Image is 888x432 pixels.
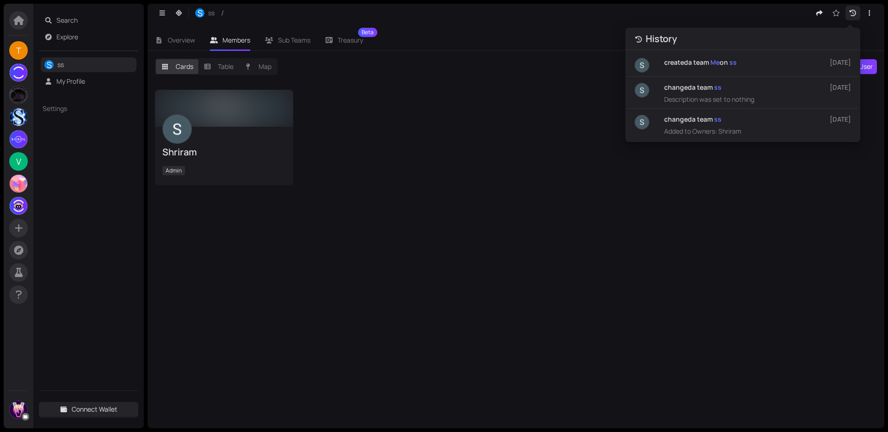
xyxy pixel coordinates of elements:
[10,64,27,81] img: S5xeEuA_KA.jpeg
[162,166,185,175] span: Admin
[16,41,21,60] span: T
[163,115,191,143] img: ACg8ocIozq9zDTqbWq5Sc2lArr18m5NBaf7UFCgITe8u8qNxu1SE-w=s500
[56,77,85,86] a: My Profile
[358,28,377,37] sup: Beta
[278,36,310,44] span: Sub Teams
[791,57,851,68] div: [DATE]
[635,58,649,72] img: ACg8ocIozq9zDTqbWq5Sc2lArr18m5NBaf7UFCgITe8u8qNxu1SE-w=s500
[16,152,21,171] span: V
[10,175,27,192] img: F74otHnKuz.jpeg
[57,60,64,69] a: ss
[72,404,117,414] span: Connect Wallet
[338,37,363,43] span: Treasury
[664,82,784,93] div: changed a team
[664,126,851,136] div: Added to Owners: Shriram
[664,57,784,68] div: created a team on
[10,86,27,104] img: DqDBPFGanK.jpeg
[39,98,138,119] div: Settings
[56,13,133,28] span: Search
[646,32,677,45] div: History
[791,82,851,93] div: [DATE]
[664,94,851,105] div: Description was set to nothing
[222,36,250,44] span: Members
[10,108,27,126] img: c3llwUlr6D.jpeg
[791,114,851,124] div: [DATE]
[168,36,195,44] span: Overview
[10,401,27,419] img: Jo8aJ5B5ax.jpeg
[43,104,118,114] span: Settings
[664,114,784,124] div: changed a team
[162,146,286,159] div: Shriram
[635,83,649,97] img: ACg8ocIozq9zDTqbWq5Sc2lArr18m5NBaf7UFCgITe8u8qNxu1SE-w=s500
[39,402,138,417] button: Connect Wallet
[10,130,27,148] img: T8Xj_ByQ5B.jpeg
[635,115,649,129] img: ACg8ocIozq9zDTqbWq5Sc2lArr18m5NBaf7UFCgITe8u8qNxu1SE-w=s500
[10,197,27,215] img: 1d3d5e142b2c057a2bb61662301e7eb7.webp
[56,32,78,41] a: Explore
